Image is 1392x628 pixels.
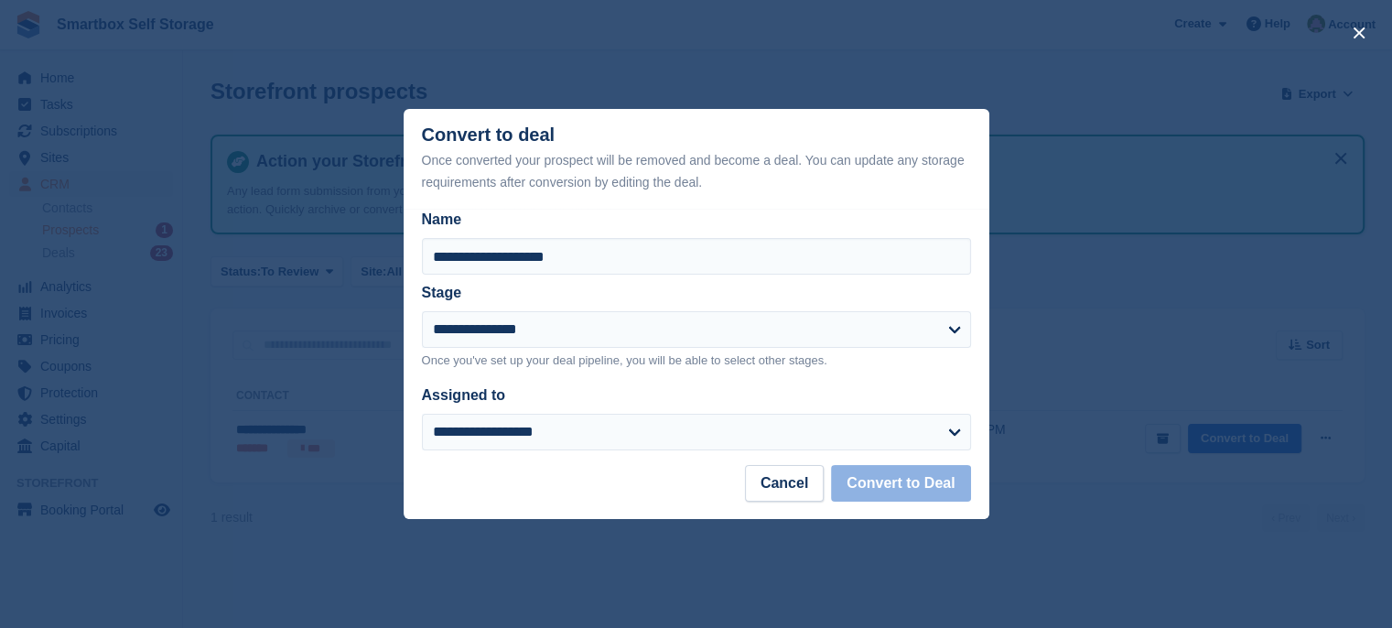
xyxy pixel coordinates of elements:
[1344,18,1374,48] button: close
[422,352,971,370] p: Once you've set up your deal pipeline, you will be able to select other stages.
[422,125,971,193] div: Convert to deal
[422,149,971,193] div: Once converted your prospect will be removed and become a deal. You can update any storage requir...
[745,465,824,502] button: Cancel
[422,387,506,403] label: Assigned to
[422,209,971,231] label: Name
[831,465,970,502] button: Convert to Deal
[422,285,462,300] label: Stage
